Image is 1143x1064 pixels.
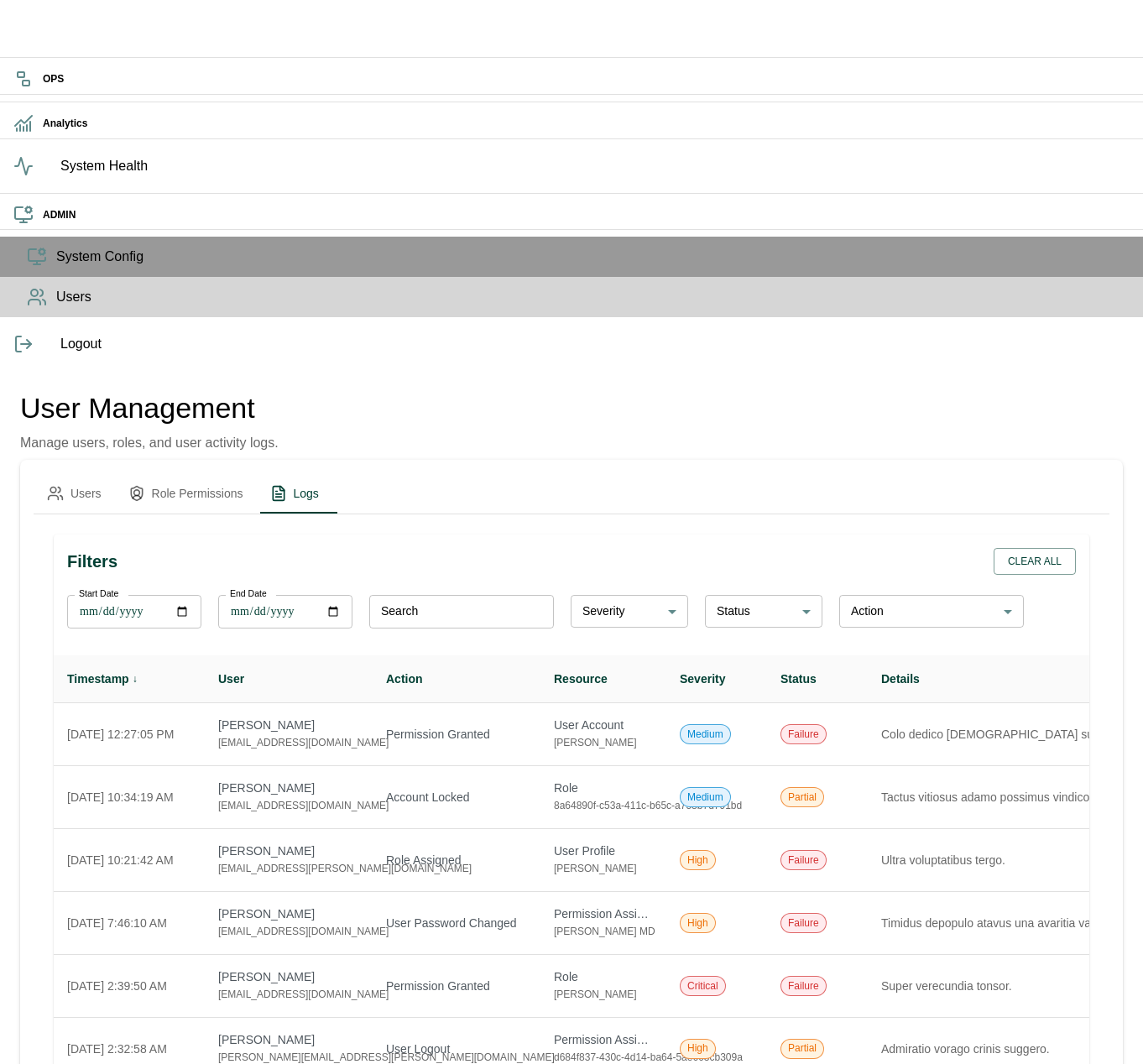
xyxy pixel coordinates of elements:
[230,587,267,600] label: End Date
[386,978,527,994] p: Permission Granted
[20,391,279,426] h4: User Management
[386,669,527,689] div: Action
[67,669,191,689] div: Timestamp
[386,726,527,743] p: Permission Granted
[218,669,359,689] div: User
[554,717,653,733] p: User Account
[781,1041,823,1056] span: Partial
[681,790,730,805] span: Medium
[67,548,117,575] h6: Filters
[43,207,1130,223] h6: ADMIN
[218,926,389,937] span: [EMAIL_ADDRESS][DOMAIN_NAME]
[34,473,115,514] button: Users
[67,789,191,806] p: [DATE] 10:34:19 AM
[554,669,653,689] div: Resource
[781,853,826,868] span: Failure
[781,979,826,994] span: Failure
[115,473,257,514] button: Role Permissions
[554,800,742,811] span: 8a64890f-c53a-411c-b65c-a758b7d791bd
[681,853,715,868] span: High
[554,842,653,859] p: User Profile
[781,916,826,931] span: Failure
[257,473,332,514] button: Logs
[386,1041,527,1057] p: User Logout
[554,737,637,748] span: [PERSON_NAME]
[67,852,191,868] p: [DATE] 10:21:42 AM
[218,968,359,985] p: [PERSON_NAME]
[133,669,138,689] span: ↓
[218,1051,555,1063] span: [PERSON_NAME][EMAIL_ADDRESS][PERSON_NAME][DOMAIN_NAME]
[218,905,359,922] p: [PERSON_NAME]
[780,669,854,689] div: Status
[994,548,1076,575] button: Clear All
[56,247,1130,267] span: System Config
[218,863,472,874] span: [EMAIL_ADDRESS][PERSON_NAME][DOMAIN_NAME]
[554,968,653,985] p: Role
[554,1031,653,1048] p: Permission Assignment
[56,287,1130,307] span: Users
[386,852,527,868] p: Role Assigned
[67,915,191,931] p: [DATE] 7:46:10 AM
[554,926,655,937] span: [PERSON_NAME] MD
[781,728,826,742] span: Failure
[67,978,191,994] p: [DATE] 2:39:50 AM
[60,334,1130,354] span: Logout
[554,780,653,796] p: Role
[554,905,653,922] p: Permission Assignment
[681,916,715,931] span: High
[781,790,823,805] span: Partial
[554,863,637,874] span: [PERSON_NAME]
[20,433,279,453] p: Manage users, roles, and user activity logs.
[34,473,1109,514] div: admin tabs
[218,842,359,859] p: [PERSON_NAME]
[43,116,1130,132] h6: Analytics
[554,1051,743,1063] span: d684f837-430c-4d14-ba64-5ae603cb309a
[218,988,389,1000] span: [EMAIL_ADDRESS][DOMAIN_NAME]
[554,988,637,1000] span: [PERSON_NAME]
[681,728,730,742] span: Medium
[218,780,359,796] p: [PERSON_NAME]
[681,979,725,994] span: Critical
[218,737,389,748] span: [EMAIL_ADDRESS][DOMAIN_NAME]
[386,789,527,806] p: Account Locked
[681,1041,715,1056] span: High
[43,71,1130,87] h6: OPS
[218,800,389,811] span: [EMAIL_ADDRESS][DOMAIN_NAME]
[67,726,191,743] p: [DATE] 12:27:05 PM
[680,669,754,689] div: Severity
[60,156,1130,176] span: System Health
[218,717,359,733] p: [PERSON_NAME]
[386,915,527,931] p: User Password Changed
[67,1041,191,1057] p: [DATE] 2:32:58 AM
[79,587,118,600] label: Start Date
[218,1031,359,1048] p: [PERSON_NAME]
